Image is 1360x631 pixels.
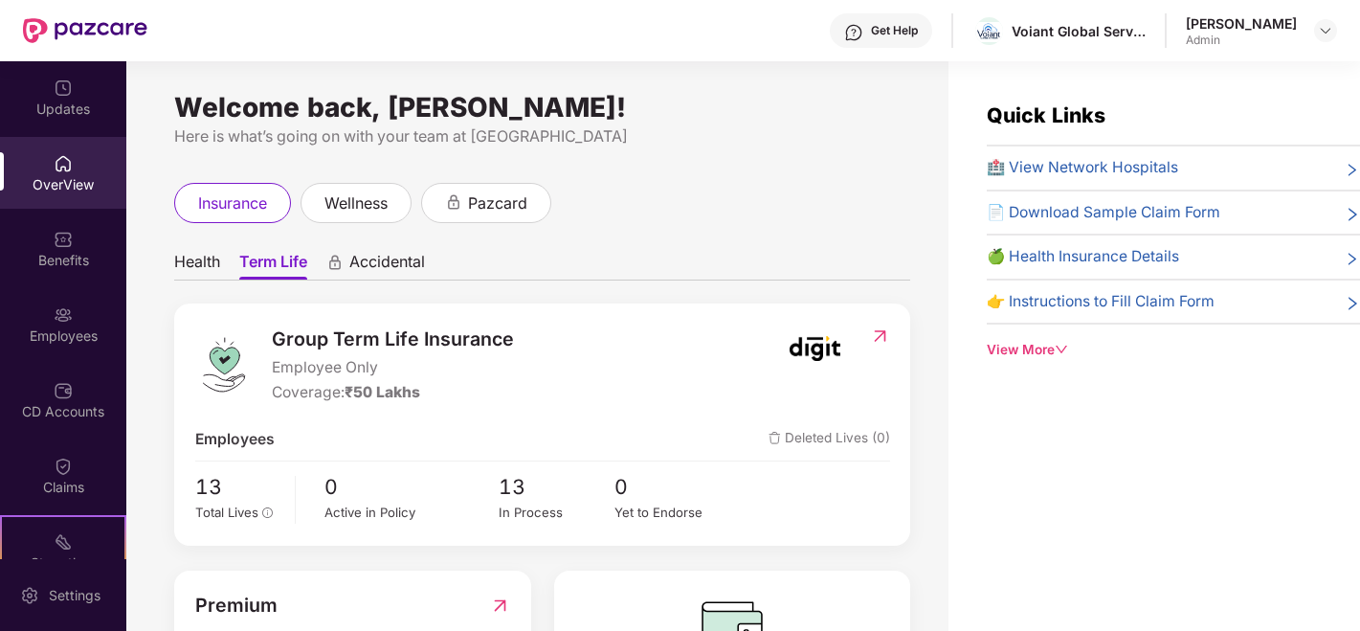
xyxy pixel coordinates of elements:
div: animation [326,254,344,271]
div: Settings [43,586,106,605]
span: 🏥 View Network Hospitals [987,156,1178,180]
span: down [1055,343,1068,356]
span: info-circle [262,507,274,519]
span: ₹50 Lakhs [345,383,420,401]
span: right [1345,294,1360,314]
span: insurance [198,192,267,215]
img: insurerIcon [779,325,851,372]
div: Get Help [871,23,918,38]
span: 👉 Instructions to Fill Claim Form [987,290,1215,314]
img: svg+xml;base64,PHN2ZyB4bWxucz0iaHR0cDovL3d3dy53My5vcmcvMjAwMC9zdmciIHdpZHRoPSIyMSIgaGVpZ2h0PSIyMC... [54,532,73,552]
img: deleteIcon [769,432,781,444]
div: Stepathon [2,553,124,573]
div: Voiant Global Services India Private Limited [1012,22,1146,40]
span: Group Term Life Insurance [272,325,514,354]
span: Total Lives [195,505,258,520]
span: Employees [195,428,275,452]
img: svg+xml;base64,PHN2ZyBpZD0iRHJvcGRvd24tMzJ4MzIiIHhtbG5zPSJodHRwOi8vd3d3LnczLm9yZy8yMDAwL3N2ZyIgd2... [1318,23,1333,38]
span: Deleted Lives (0) [769,428,890,452]
span: Health [174,252,220,280]
img: svg+xml;base64,PHN2ZyBpZD0iRW1wbG95ZWVzIiB4bWxucz0iaHR0cDovL3d3dy53My5vcmcvMjAwMC9zdmciIHdpZHRoPS... [54,305,73,325]
span: Quick Links [987,102,1105,127]
span: wellness [324,192,388,215]
div: Admin [1186,33,1297,48]
img: RedirectIcon [490,591,510,620]
span: right [1345,160,1360,180]
span: 13 [195,471,282,503]
img: svg+xml;base64,PHN2ZyBpZD0iSGVscC0zMngzMiIgeG1sbnM9Imh0dHA6Ly93d3cudzMub3JnLzIwMDAvc3ZnIiB3aWR0aD... [844,23,863,42]
div: [PERSON_NAME] [1186,14,1297,33]
span: 0 [324,471,499,503]
img: svg+xml;base64,PHN2ZyBpZD0iQ0RfQWNjb3VudHMiIGRhdGEtbmFtZT0iQ0QgQWNjb3VudHMiIHhtbG5zPSJodHRwOi8vd3... [54,381,73,400]
img: svg+xml;base64,PHN2ZyBpZD0iU2V0dGluZy0yMHgyMCIgeG1sbnM9Imh0dHA6Ly93d3cudzMub3JnLzIwMDAvc3ZnIiB3aW... [20,586,39,605]
img: svg+xml;base64,PHN2ZyBpZD0iQ2xhaW0iIHhtbG5zPSJodHRwOi8vd3d3LnczLm9yZy8yMDAwL3N2ZyIgd2lkdGg9IjIwIi... [54,457,73,476]
div: Yet to Endorse [614,503,730,523]
img: svg+xml;base64,PHN2ZyBpZD0iVXBkYXRlZCIgeG1sbnM9Imh0dHA6Ly93d3cudzMub3JnLzIwMDAvc3ZnIiB3aWR0aD0iMj... [54,79,73,98]
span: Accidental [349,252,425,280]
span: right [1345,205,1360,225]
div: animation [445,193,462,211]
span: pazcard [468,192,527,215]
img: RedirectIcon [870,327,890,346]
span: 🍏 Health Insurance Details [987,245,1179,269]
img: svg+xml;base64,PHN2ZyBpZD0iSG9tZSIgeG1sbnM9Imh0dHA6Ly93d3cudzMub3JnLzIwMDAvc3ZnIiB3aWR0aD0iMjAiIG... [54,154,73,173]
img: New Pazcare Logo [23,18,147,43]
span: Premium [195,591,278,620]
span: 📄 Download Sample Claim Form [987,201,1220,225]
span: 0 [614,471,730,503]
div: Welcome back, [PERSON_NAME]! [174,100,910,115]
div: View More [987,340,1360,360]
span: Term Life [239,252,307,280]
img: logo [195,336,253,394]
div: Active in Policy [324,503,499,523]
div: Coverage: [272,381,514,405]
img: svg+xml;base64,PHN2ZyBpZD0iQmVuZWZpdHMiIHhtbG5zPSJodHRwOi8vd3d3LnczLm9yZy8yMDAwL3N2ZyIgd2lkdGg9Ij... [54,230,73,249]
span: right [1345,249,1360,269]
div: Here is what’s going on with your team at [GEOGRAPHIC_DATA] [174,124,910,148]
span: Employee Only [272,356,514,380]
img: IMG_8296.jpg [975,22,1003,42]
div: In Process [499,503,614,523]
span: 13 [499,471,614,503]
